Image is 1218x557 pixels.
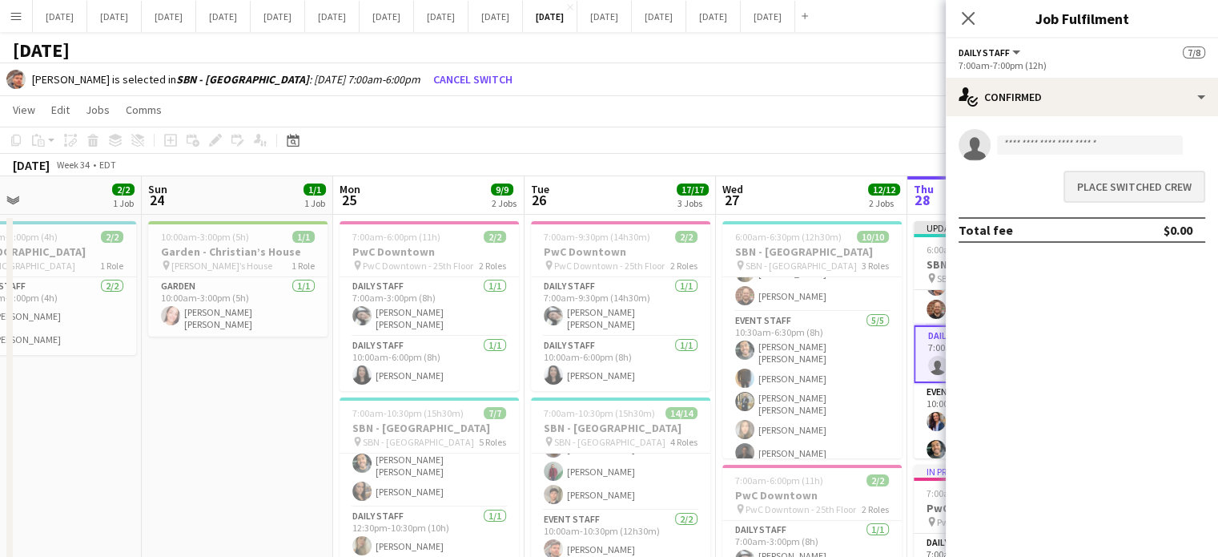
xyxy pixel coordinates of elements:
i: : [DATE] 7:00am-6:00pm [176,72,420,87]
div: 2 Jobs [492,197,517,209]
span: 7/8 [1183,46,1205,59]
button: [DATE] [360,1,414,32]
app-card-role: Garden1/110:00am-3:00pm (5h)[PERSON_NAME] [PERSON_NAME] [148,277,328,337]
app-job-card: 6:00am-6:30pm (12h30m)10/10SBN - [GEOGRAPHIC_DATA] SBN - [GEOGRAPHIC_DATA]3 Roles[PERSON_NAME]Dai... [722,221,902,458]
span: 1/1 [292,231,315,243]
span: 2/2 [866,474,889,486]
span: 27 [720,191,743,209]
span: Jobs [86,103,110,117]
button: [DATE] [632,1,686,32]
div: 7:00am-7:00pm (12h) [959,59,1205,71]
span: 1/1 [303,184,326,196]
span: 2/2 [101,231,123,243]
span: 7:00am-10:30pm (15h30m) [544,407,655,419]
span: 7:00am-10:30pm (15h30m) [352,407,464,419]
h3: PwC Downtown [914,501,1093,515]
span: 3 Roles [862,260,889,272]
span: 7:00am-6:00pm (11h) [352,231,440,243]
span: PwC Downtown - 25th Floor [746,503,856,515]
a: View [6,99,42,120]
span: Thu [914,182,934,196]
div: 1 Job [113,197,134,209]
span: 6:00am-6:30pm (12h30m) [735,231,842,243]
span: SBN - [GEOGRAPHIC_DATA] [363,436,474,448]
app-card-role: Daily Staff0/17:00am-7:00pm (12h) [914,325,1093,383]
div: Updated6:00am-7:00pm (13h)7/8SBN - [GEOGRAPHIC_DATA] SBN - [GEOGRAPHIC_DATA]4 Roles[PERSON_NAME]D... [914,221,1093,458]
app-card-role: Daily Staff1/110:00am-6:00pm (8h)[PERSON_NAME] [531,337,710,391]
span: 25 [337,191,360,209]
div: 1 Job [304,197,325,209]
span: SBN - [GEOGRAPHIC_DATA] [554,436,665,448]
span: 28 [911,191,934,209]
span: 2/2 [484,231,506,243]
span: Wed [722,182,743,196]
app-card-role: Event Staff5/510:30am-6:30pm (8h)[PERSON_NAME] [PERSON_NAME][PERSON_NAME][PERSON_NAME] [PERSON_NA... [722,312,902,469]
span: 2/2 [112,184,135,196]
div: $0.00 [1164,222,1192,238]
app-job-card: 7:00am-6:00pm (11h)2/2PwC Downtown PwC Downtown - 25th Floor2 RolesDaily Staff1/17:00am-3:00pm (8... [340,221,519,391]
app-card-role: Daily Staff2/211:00am-8:00pm (9h)[PERSON_NAME] [PERSON_NAME][PERSON_NAME] [340,425,519,507]
button: [DATE] [577,1,632,32]
button: [DATE] [741,1,795,32]
h3: SBN - [GEOGRAPHIC_DATA] [531,421,710,435]
div: [PERSON_NAME] is selected in [32,72,420,87]
app-job-card: 7:00am-9:30pm (14h30m)2/2PwC Downtown PwC Downtown - 25th Floor2 RolesDaily Staff1/17:00am-9:30pm... [531,221,710,391]
button: [DATE] [87,1,142,32]
span: PwC Downtown - 25th Floor [554,260,665,272]
span: 10:00am-3:00pm (5h) [161,231,249,243]
a: Jobs [79,99,116,120]
div: Updated [914,221,1093,234]
button: [DATE] [142,1,196,32]
button: Daily Staff [959,46,1023,59]
span: Comms [126,103,162,117]
span: 5 Roles [479,436,506,448]
span: PwC Downtown - 25th Floor [363,260,473,272]
span: 2 Roles [479,260,506,272]
b: SBN - [GEOGRAPHIC_DATA] [176,72,309,87]
span: 1 Role [100,260,123,272]
h3: Garden - Christian’s House [148,244,328,259]
h3: PwC Downtown [340,244,519,259]
span: Sun [148,182,167,196]
span: 12/12 [868,184,900,196]
h3: SBN - [GEOGRAPHIC_DATA] [340,421,519,435]
h3: PwC Downtown [531,244,710,259]
div: 2 Jobs [869,197,899,209]
div: In progress [914,465,1093,478]
span: 2/2 [675,231,697,243]
span: 7:00am-9:30pm (14h30m) [544,231,650,243]
h3: Job Fulfilment [946,8,1218,29]
app-card-role: Daily Staff1/17:00am-9:30pm (14h30m)[PERSON_NAME] [PERSON_NAME] [531,277,710,337]
span: 4 Roles [670,436,697,448]
app-card-role: Daily Staff1/110:00am-6:00pm (8h)[PERSON_NAME] [340,337,519,391]
span: SBN - [GEOGRAPHIC_DATA] [937,272,1048,285]
button: [DATE] [468,1,523,32]
app-card-role: Daily Staff3/37:00am-3:00pm (8h)[PERSON_NAME][PERSON_NAME][PERSON_NAME] [531,410,710,511]
h3: SBN - [GEOGRAPHIC_DATA] [914,257,1093,272]
div: EDT [99,159,116,171]
button: [DATE] [33,1,87,32]
span: 24 [146,191,167,209]
span: 7:00am-6:00pm (11h) [735,474,823,486]
span: 2 Roles [862,503,889,515]
h1: [DATE] [13,38,70,63]
button: [DATE] [305,1,360,32]
button: [DATE] [251,1,305,32]
span: 2 Roles [670,260,697,272]
button: [DATE] [686,1,741,32]
span: 9/9 [491,184,513,196]
app-job-card: 10:00am-3:00pm (5h)1/1Garden - Christian’s House [PERSON_NAME]’s House1 RoleGarden1/110:00am-3:00... [148,221,328,337]
app-card-role: Daily Staff1/17:00am-3:00pm (8h)[PERSON_NAME] [PERSON_NAME] [340,277,519,337]
span: 6:00am-7:00pm (13h) [927,244,1015,256]
div: Confirmed [946,78,1218,116]
span: Daily Staff [959,46,1010,59]
span: [PERSON_NAME]’s House [171,260,272,272]
span: 7:00am-6:00pm (11h) [927,487,1015,499]
span: 7/7 [484,407,506,419]
span: Tue [531,182,549,196]
div: Total fee [959,222,1013,238]
app-card-role: Event Staff2/210:00am-6:00pm (8h)[PERSON_NAME] e [PERSON_NAME][PERSON_NAME] [PERSON_NAME] [914,383,1093,470]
